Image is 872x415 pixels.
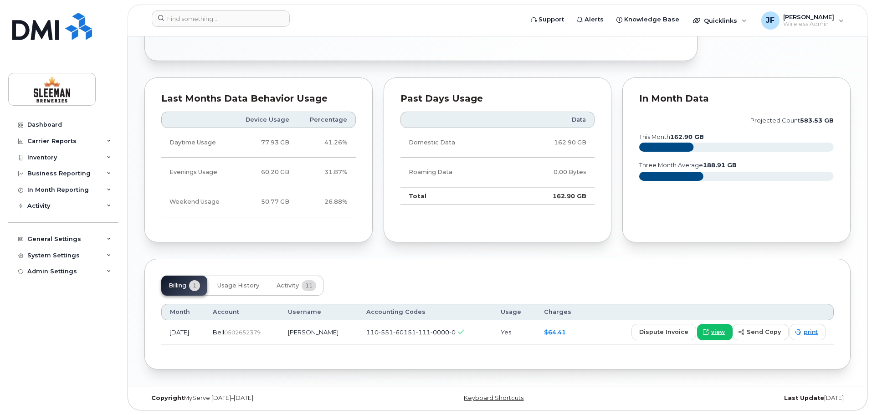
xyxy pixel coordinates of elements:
[233,112,298,128] th: Device Usage
[784,395,824,401] strong: Last Update
[800,117,834,124] tspan: 583.53 GB
[508,158,595,187] td: 0.00 Bytes
[570,10,610,29] a: Alerts
[400,128,508,158] td: Domestic Data
[615,395,851,402] div: [DATE]
[213,328,224,336] span: Bell
[766,15,775,26] span: JF
[233,158,298,187] td: 60.20 GB
[298,158,356,187] td: 31.87%
[280,304,358,320] th: Username
[152,10,290,27] input: Find something...
[151,395,184,401] strong: Copyright
[492,304,536,320] th: Usage
[161,320,205,344] td: [DATE]
[277,282,299,289] span: Activity
[697,324,733,340] a: view
[464,395,523,401] a: Keyboard Shortcuts
[670,133,704,140] tspan: 162.90 GB
[161,304,205,320] th: Month
[508,187,595,205] td: 162.90 GB
[544,328,566,336] a: $64.41
[750,117,834,124] text: projected count
[703,162,737,169] tspan: 188.91 GB
[217,282,259,289] span: Usage History
[804,328,818,336] span: print
[783,13,834,20] span: [PERSON_NAME]
[624,15,679,24] span: Knowledge Base
[233,128,298,158] td: 77.93 GB
[631,324,696,340] button: dispute invoice
[639,162,737,169] text: three month average
[747,328,781,336] span: send copy
[733,324,789,340] button: send copy
[524,10,570,29] a: Support
[161,187,356,217] tr: Friday from 6:00pm to Monday 8:00am
[639,94,834,103] div: In Month Data
[539,15,564,24] span: Support
[298,187,356,217] td: 26.88%
[298,128,356,158] td: 41.26%
[711,328,725,336] span: view
[536,304,587,320] th: Charges
[161,158,233,187] td: Evenings Usage
[144,395,380,402] div: MyServe [DATE]–[DATE]
[366,328,456,336] span: 110-551-60151-111-0000-0
[704,17,737,24] span: Quicklinks
[687,11,753,30] div: Quicklinks
[302,280,316,291] span: 11
[224,329,261,336] span: 0502652379
[161,94,356,103] div: Last Months Data Behavior Usage
[161,158,356,187] tr: Weekdays from 6:00pm to 8:00am
[492,320,536,344] td: Yes
[298,112,356,128] th: Percentage
[400,94,595,103] div: Past Days Usage
[358,304,492,320] th: Accounting Codes
[755,11,850,30] div: John Fonseca
[639,328,688,336] span: dispute invoice
[508,128,595,158] td: 162.90 GB
[233,187,298,217] td: 50.77 GB
[400,158,508,187] td: Roaming Data
[161,187,233,217] td: Weekend Usage
[790,324,826,340] a: print
[280,320,358,344] td: [PERSON_NAME]
[585,15,604,24] span: Alerts
[161,128,233,158] td: Daytime Usage
[639,133,704,140] text: this month
[610,10,686,29] a: Knowledge Base
[508,112,595,128] th: Data
[783,20,834,28] span: Wireless Admin
[205,304,280,320] th: Account
[400,187,508,205] td: Total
